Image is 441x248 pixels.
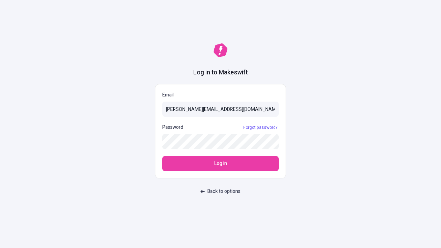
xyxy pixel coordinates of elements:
[214,160,227,167] span: Log in
[162,124,183,131] p: Password
[162,102,279,117] input: Email
[162,156,279,171] button: Log in
[207,188,240,195] span: Back to options
[162,91,279,99] p: Email
[196,185,245,198] button: Back to options
[193,68,248,77] h1: Log in to Makeswift
[242,125,279,130] a: Forgot password?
